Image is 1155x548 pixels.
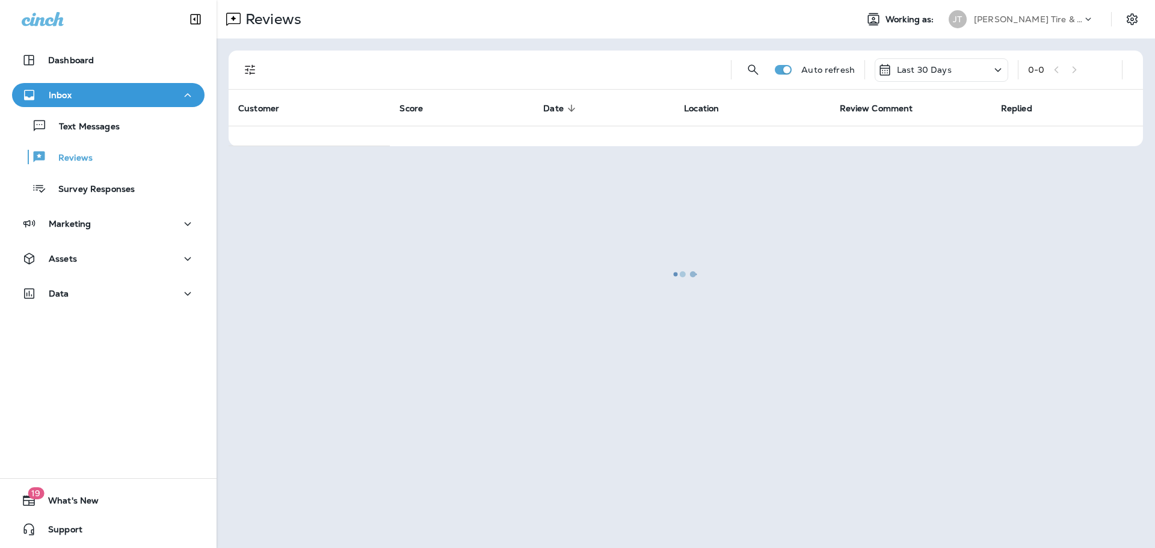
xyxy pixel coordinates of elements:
[46,184,135,195] p: Survey Responses
[12,144,205,170] button: Reviews
[48,55,94,65] p: Dashboard
[12,113,205,138] button: Text Messages
[12,247,205,271] button: Assets
[179,7,212,31] button: Collapse Sidebar
[36,525,82,539] span: Support
[49,90,72,100] p: Inbox
[12,282,205,306] button: Data
[12,48,205,72] button: Dashboard
[12,83,205,107] button: Inbox
[36,496,99,510] span: What's New
[46,153,93,164] p: Reviews
[28,487,44,499] span: 19
[49,219,91,229] p: Marketing
[47,122,120,133] p: Text Messages
[12,517,205,541] button: Support
[49,254,77,263] p: Assets
[12,176,205,201] button: Survey Responses
[12,488,205,513] button: 19What's New
[12,212,205,236] button: Marketing
[49,289,69,298] p: Data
